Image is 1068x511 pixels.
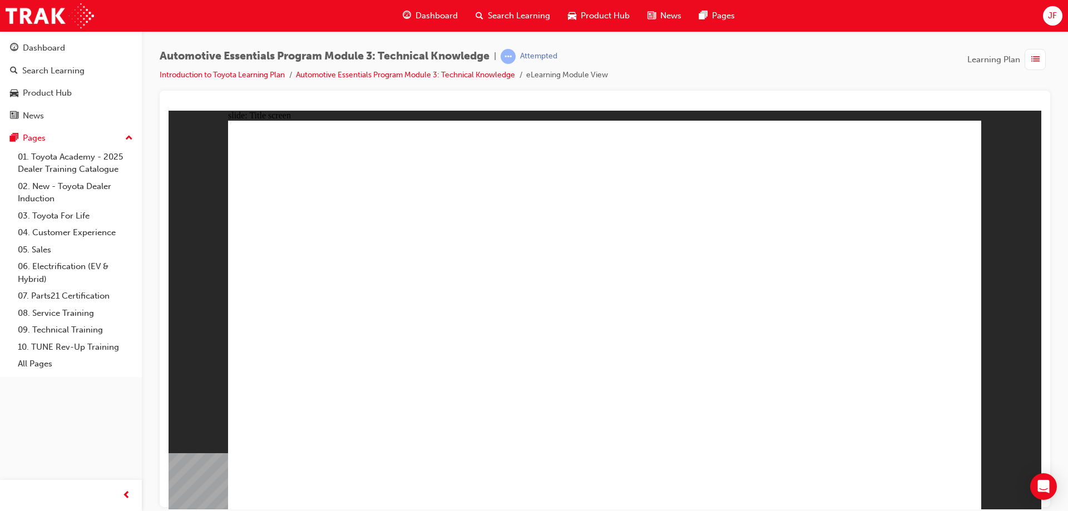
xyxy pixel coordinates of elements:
span: guage-icon [10,43,18,53]
span: Automotive Essentials Program Module 3: Technical Knowledge [160,50,489,63]
a: 06. Electrification (EV & Hybrid) [13,258,137,287]
li: eLearning Module View [526,69,608,82]
a: 10. TUNE Rev-Up Training [13,339,137,356]
span: list-icon [1031,53,1040,67]
a: 08. Service Training [13,305,137,322]
a: 05. Sales [13,241,137,259]
span: news-icon [647,9,656,23]
a: car-iconProduct Hub [559,4,639,27]
span: Dashboard [416,9,458,22]
div: Pages [23,132,46,145]
span: search-icon [476,9,483,23]
button: Pages [4,128,137,148]
span: search-icon [10,66,18,76]
div: Attempted [520,51,557,62]
span: Search Learning [488,9,550,22]
a: 09. Technical Training [13,321,137,339]
span: learningRecordVerb_ATTEMPT-icon [501,49,516,64]
span: | [494,50,496,63]
a: Introduction to Toyota Learning Plan [160,70,285,80]
button: Learning Plan [967,49,1050,70]
span: prev-icon [122,489,131,503]
button: DashboardSearch LearningProduct HubNews [4,36,137,128]
a: 03. Toyota For Life [13,207,137,225]
a: guage-iconDashboard [394,4,467,27]
span: guage-icon [403,9,411,23]
span: News [660,9,681,22]
span: Product Hub [581,9,630,22]
a: Search Learning [4,61,137,81]
a: Automotive Essentials Program Module 3: Technical Knowledge [296,70,515,80]
span: Pages [712,9,735,22]
a: 07. Parts21 Certification [13,287,137,305]
span: Learning Plan [967,53,1020,66]
a: search-iconSearch Learning [467,4,559,27]
div: Dashboard [23,42,65,54]
a: News [4,106,137,126]
span: car-icon [10,88,18,98]
button: JF [1043,6,1062,26]
a: 04. Customer Experience [13,224,137,241]
a: Dashboard [4,38,137,58]
img: Trak [6,3,94,28]
div: Open Intercom Messenger [1030,473,1057,500]
a: news-iconNews [639,4,690,27]
div: Product Hub [23,87,72,100]
a: All Pages [13,355,137,373]
a: 02. New - Toyota Dealer Induction [13,178,137,207]
span: news-icon [10,111,18,121]
span: JF [1048,9,1057,22]
span: car-icon [568,9,576,23]
div: Search Learning [22,65,85,77]
a: Product Hub [4,83,137,103]
span: pages-icon [699,9,708,23]
div: News [23,110,44,122]
span: pages-icon [10,133,18,143]
a: pages-iconPages [690,4,744,27]
span: up-icon [125,131,133,146]
a: 01. Toyota Academy - 2025 Dealer Training Catalogue [13,148,137,178]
